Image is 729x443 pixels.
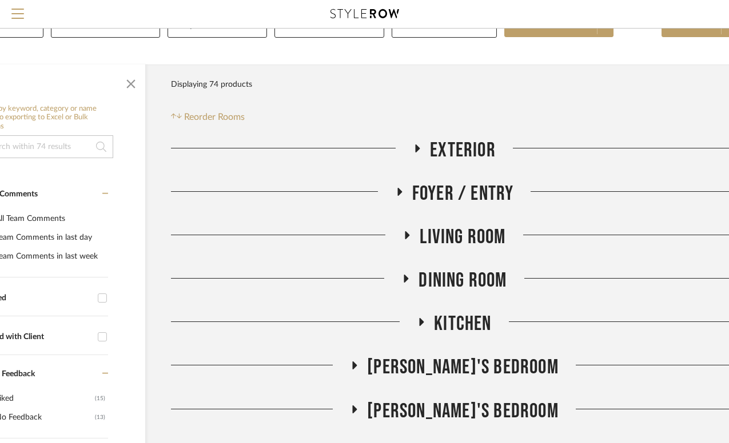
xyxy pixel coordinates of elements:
[119,70,142,93] button: Close
[184,110,245,124] span: Reorder Rooms
[420,225,505,249] span: Living Room
[171,110,245,124] button: Reorder Rooms
[412,182,514,206] span: Foyer / Entry
[419,268,507,293] span: Dining Room
[95,389,105,408] div: (15)
[511,22,595,39] span: Share with client
[504,14,614,37] button: Share with client
[95,408,105,426] div: (13)
[430,138,496,163] span: Exterior
[668,22,718,39] span: More tools
[171,73,252,96] div: Displaying 74 products
[367,355,559,380] span: [PERSON_NAME]'s Bedroom
[434,312,491,336] span: Kitchen
[367,399,559,424] span: [PERSON_NAME]'s Bedroom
